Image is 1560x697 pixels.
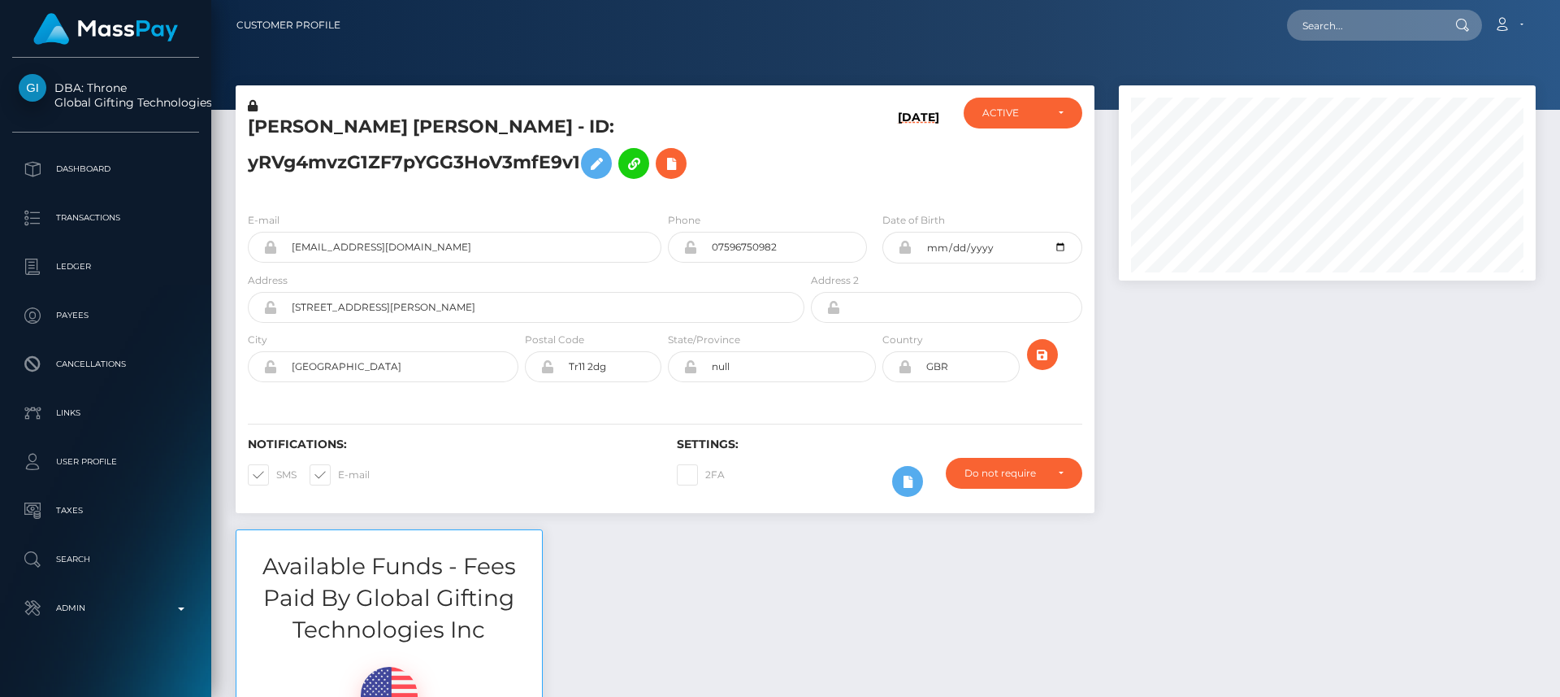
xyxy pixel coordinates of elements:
p: Links [19,401,193,425]
p: Dashboard [19,157,193,181]
a: User Profile [12,442,199,482]
h6: Notifications: [248,438,652,451]
div: Do not require [964,467,1045,480]
button: Do not require [946,458,1082,489]
h6: Settings: [677,438,1081,451]
label: E-mail [310,464,370,486]
label: Address [248,273,288,288]
input: Search... [1287,10,1440,41]
a: Ledger [12,246,199,287]
p: Search [19,547,193,572]
p: Payees [19,303,193,328]
a: Admin [12,588,199,629]
label: SMS [248,464,297,486]
a: Links [12,393,199,433]
a: Customer Profile [236,8,340,42]
p: Transactions [19,206,193,230]
img: Global Gifting Technologies Inc [19,74,46,102]
label: Date of Birth [882,213,945,228]
p: Admin [19,596,193,621]
label: Address 2 [811,273,859,288]
a: Transactions [12,198,199,238]
label: 2FA [677,464,725,486]
label: E-mail [248,213,279,228]
a: Search [12,539,199,580]
a: Dashboard [12,149,199,189]
label: Country [882,333,923,347]
a: Cancellations [12,344,199,385]
h3: Available Funds - Fees Paid By Global Gifting Technologies Inc [236,551,542,647]
label: Phone [668,213,700,228]
h6: [DATE] [898,111,939,193]
label: Postal Code [525,333,584,347]
p: Cancellations [19,352,193,377]
p: Taxes [19,499,193,523]
a: Payees [12,295,199,336]
a: Taxes [12,490,199,531]
label: City [248,333,267,347]
p: User Profile [19,450,193,474]
label: State/Province [668,333,740,347]
span: DBA: Throne Global Gifting Technologies Inc [12,81,199,110]
p: Ledger [19,255,193,279]
img: MassPay Logo [33,13,178,45]
button: ACTIVE [964,98,1082,129]
h5: [PERSON_NAME] [PERSON_NAME] - ID: yRVg4mvzG1ZF7pYGG3HoV3mfE9v1 [248,115,795,187]
div: ACTIVE [982,107,1045,120]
